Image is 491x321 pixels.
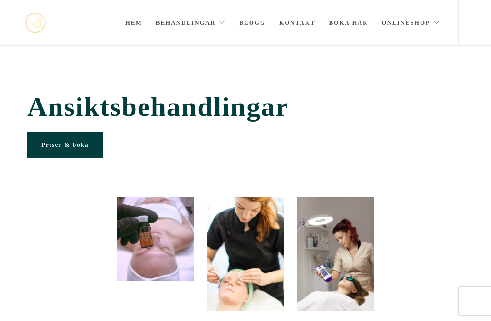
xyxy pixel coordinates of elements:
[27,132,103,158] a: Priser & boka
[27,91,464,123] span: Ansiktsbehandlingar
[41,141,89,148] span: Priser & boka
[297,197,374,311] img: evh_NF_2018_90598 (1)
[25,13,46,33] img: mjstudio
[25,13,46,33] a: mjstudio mjstudio mjstudio
[207,197,284,311] img: Portömning Stockholm
[117,197,194,281] img: 20200316_113429315_iOS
